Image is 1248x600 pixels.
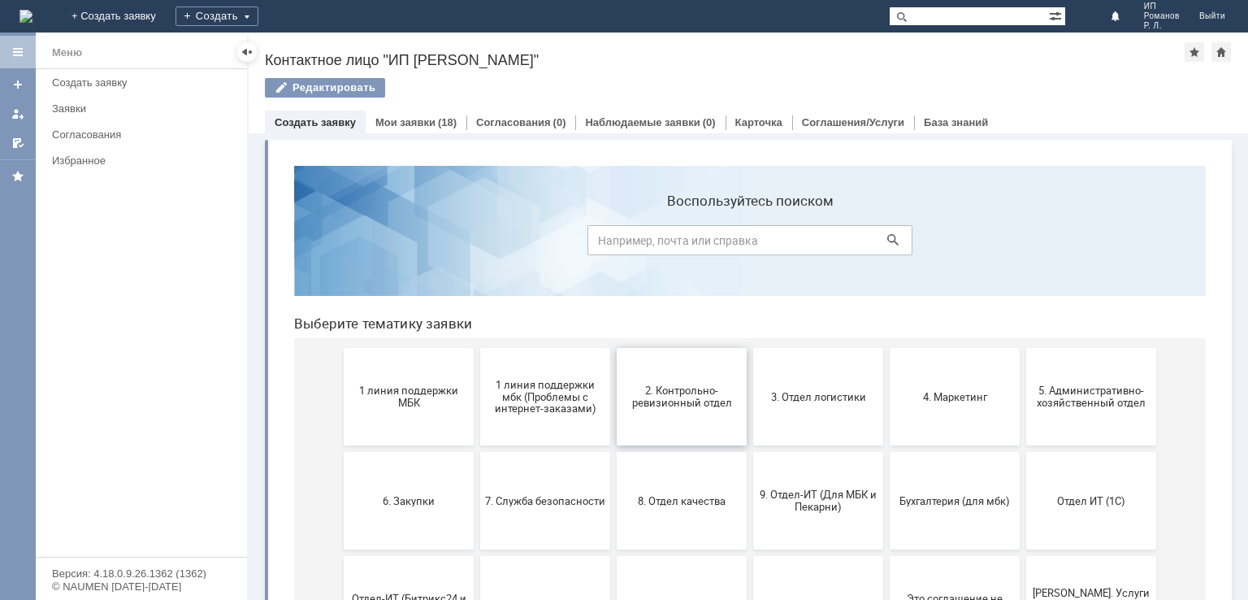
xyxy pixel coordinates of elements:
[199,403,329,501] button: Отдел-ИТ (Офис)
[5,72,31,98] a: Создать заявку
[237,42,257,62] div: Скрыть меню
[67,550,188,562] span: не актуален
[199,299,329,397] button: 7. Служба безопасности
[265,52,1185,68] div: Контактное лицо "ИП [PERSON_NAME]"
[745,403,875,501] button: [PERSON_NAME]. Услуги ИТ для МБК (оформляет L1)
[5,130,31,156] a: Мои согласования
[204,341,324,354] span: 7. Служба безопасности
[1144,2,1180,11] span: ИП
[477,336,597,360] span: 9. Отдел-ИТ (Для МБК и Пекарни)
[1144,11,1180,21] span: Романов
[553,116,566,128] div: (0)
[67,341,188,354] span: 6. Закупки
[438,116,457,128] div: (18)
[336,195,466,293] button: 2. Контрольно-ревизионный отдел
[1211,42,1231,62] div: Сделать домашней страницей
[52,154,219,167] div: Избранное
[306,40,631,56] label: Воспользуйтесь поиском
[585,116,700,128] a: Наблюдаемые заявки
[52,128,237,141] div: Согласования
[67,440,188,464] span: Отдел-ИТ (Битрикс24 и CRM)
[609,403,739,501] button: Это соглашение не активно!
[613,440,734,464] span: Это соглашение не активно!
[750,433,870,470] span: [PERSON_NAME]. Услуги ИТ для МБК (оформляет L1)
[613,341,734,354] span: Бухгалтерия (для мбк)
[199,195,329,293] button: 1 линия поддержки мбк (Проблемы с интернет-заказами)
[472,403,602,501] button: Франчайзинг
[745,299,875,397] button: Отдел ИТ (1С)
[52,76,237,89] div: Создать заявку
[340,232,461,256] span: 2. Контрольно-ревизионный отдел
[336,403,466,501] button: Финансовый отдел
[19,10,32,23] a: Перейти на домашнюю страницу
[13,163,925,179] header: Выберите тематику заявки
[52,102,237,115] div: Заявки
[609,299,739,397] button: Бухгалтерия (для мбк)
[750,232,870,256] span: 5. Административно-хозяйственный отдел
[204,446,324,458] span: Отдел-ИТ (Офис)
[45,70,244,95] a: Создать заявку
[750,341,870,354] span: Отдел ИТ (1С)
[5,101,31,127] a: Мои заявки
[745,195,875,293] button: 5. Административно-хозяйственный отдел
[472,195,602,293] button: 3. Отдел логистики
[1144,21,1180,31] span: Р. Л.
[735,116,782,128] a: Карточка
[477,237,597,250] span: 3. Отдел логистики
[613,237,734,250] span: 4. Маркетинг
[275,116,356,128] a: Создать заявку
[802,116,904,128] a: Соглашения/Услуги
[1185,42,1204,62] div: Добавить в избранное
[63,403,193,501] button: Отдел-ИТ (Битрикс24 и CRM)
[45,122,244,147] a: Согласования
[340,341,461,354] span: 8. Отдел качества
[336,299,466,397] button: 8. Отдел качества
[703,116,716,128] div: (0)
[45,96,244,121] a: Заявки
[19,10,32,23] img: logo
[175,7,258,26] div: Создать
[52,43,82,63] div: Меню
[472,299,602,397] button: 9. Отдел-ИТ (Для МБК и Пекарни)
[204,225,324,262] span: 1 линия поддержки мбк (Проблемы с интернет-заказами)
[63,299,193,397] button: 6. Закупки
[1049,7,1065,23] span: Расширенный поиск
[375,116,435,128] a: Мои заявки
[52,581,231,592] div: © NAUMEN [DATE]-[DATE]
[340,446,461,458] span: Финансовый отдел
[67,232,188,256] span: 1 линия поддержки МБК
[306,72,631,102] input: Например, почта или справка
[609,195,739,293] button: 4. Маркетинг
[924,116,988,128] a: База знаний
[63,195,193,293] button: 1 линия поддержки МБК
[52,568,231,579] div: Версия: 4.18.0.9.26.1362 (1362)
[477,446,597,458] span: Франчайзинг
[476,116,551,128] a: Согласования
